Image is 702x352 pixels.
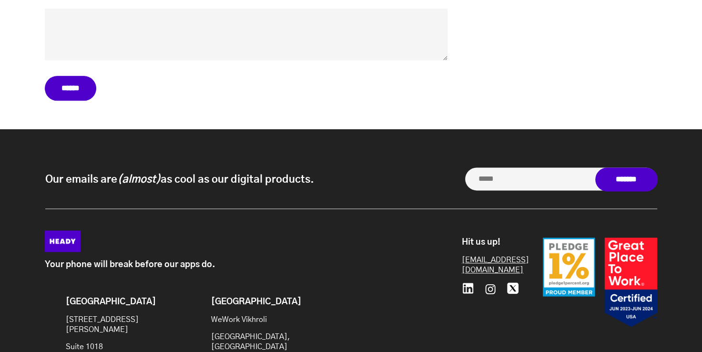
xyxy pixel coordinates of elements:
h6: [GEOGRAPHIC_DATA] [211,297,288,308]
p: Suite 1018 [66,342,143,352]
a: [EMAIL_ADDRESS][DOMAIN_NAME] [462,255,519,275]
h6: Hit us up! [462,238,519,248]
img: Heady_Logo_Web-01 (1) [45,230,81,252]
p: [STREET_ADDRESS][PERSON_NAME] [66,315,143,335]
h6: [GEOGRAPHIC_DATA] [66,297,143,308]
i: (almost) [117,174,161,185]
p: WeWork Vikhroli [211,315,288,325]
img: Badges-24 [543,238,657,327]
p: Our emails are as cool as our digital products. [45,172,314,186]
p: [GEOGRAPHIC_DATA], [GEOGRAPHIC_DATA] [211,332,288,352]
p: Your phone will break before our apps do. [45,260,419,270]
